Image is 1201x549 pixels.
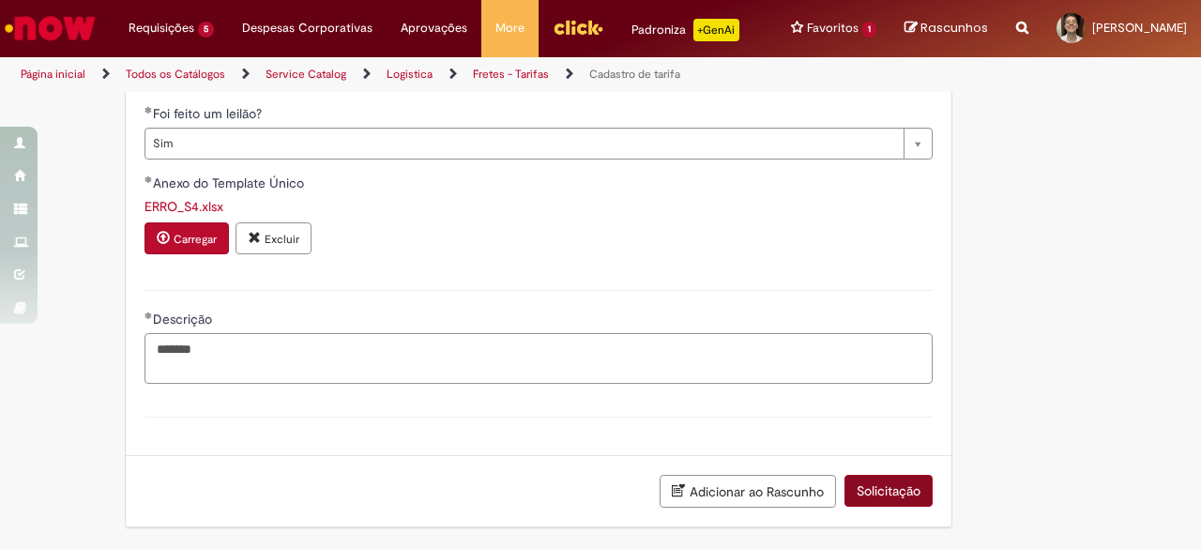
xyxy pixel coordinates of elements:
span: Anexo do Template Único [153,175,308,191]
a: Todos os Catálogos [126,67,225,82]
span: Aprovações [401,19,467,38]
span: 5 [198,22,214,38]
span: Obrigatório Preenchido [144,106,153,114]
span: More [495,19,524,38]
p: +GenAi [693,19,739,41]
button: Adicionar ao Rascunho [660,475,836,508]
span: Rascunhos [920,19,988,37]
small: Carregar [174,232,217,247]
span: [PERSON_NAME] [1092,20,1187,36]
span: Obrigatório Preenchido [144,175,153,183]
button: Carregar anexo de Anexo do Template Único Required [144,222,229,254]
span: Sim [153,129,894,159]
span: 1 [862,22,876,38]
textarea: Descrição [144,333,933,383]
a: Service Catalog [266,67,346,82]
span: Descrição [153,311,216,328]
span: Favoritos [807,19,859,38]
a: Fretes - Tarifas [473,67,549,82]
button: Excluir anexo ERRO_S4.xlsx [236,222,312,254]
span: Foi feito um leilão? [153,105,266,122]
a: Logistica [387,67,433,82]
span: Despesas Corporativas [242,19,372,38]
div: Padroniza [631,19,739,41]
img: click_logo_yellow_360x200.png [553,13,603,41]
span: Obrigatório Preenchido [144,312,153,319]
button: Solicitação [844,475,933,507]
ul: Trilhas de página [14,57,786,92]
a: Rascunhos [905,20,988,38]
small: Excluir [265,232,299,247]
img: ServiceNow [2,9,99,47]
a: Página inicial [21,67,85,82]
span: Requisições [129,19,194,38]
a: Download de ERRO_S4.xlsx [144,198,223,215]
a: Cadastro de tarifa [589,67,680,82]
